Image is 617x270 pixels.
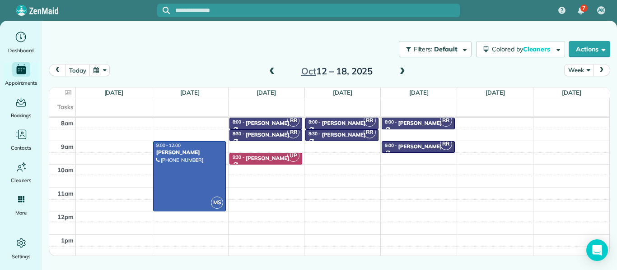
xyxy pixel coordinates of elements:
span: Oct [301,65,316,77]
button: Actions [569,41,610,57]
a: Bookings [4,95,38,120]
div: Open Intercom Messenger [586,239,608,261]
span: 7 [582,5,585,12]
span: More [15,208,27,217]
span: MS [211,197,223,209]
a: Settings [4,236,38,261]
span: RR [364,126,376,138]
span: Default [434,45,458,53]
a: Dashboard [4,30,38,55]
span: 12pm [57,213,74,220]
div: [PERSON_NAME] [322,132,366,138]
span: Settings [12,252,31,261]
a: [DATE] [257,89,276,96]
div: [PERSON_NAME] [156,149,224,156]
a: [DATE] [333,89,352,96]
svg: Focus search [163,7,170,14]
a: Cleaners [4,160,38,185]
span: AK [598,7,605,14]
a: [DATE] [562,89,581,96]
h2: 12 – 18, 2025 [280,66,393,76]
a: [DATE] [409,89,429,96]
button: today [65,64,90,76]
span: RR [440,114,452,127]
span: Dashboard [8,46,34,55]
button: Filters: Default [399,41,472,57]
span: RR [287,126,299,138]
span: Bookings [11,111,32,120]
a: [DATE] [180,89,200,96]
div: [PERSON_NAME] [246,132,290,138]
span: Cleaners [11,176,31,185]
a: Filters: Default [394,41,472,57]
span: 9:00 - 12:00 [156,142,181,148]
span: Contacts [11,143,31,152]
span: RR [440,138,452,150]
div: [PERSON_NAME] [398,143,442,150]
div: [PERSON_NAME] [246,155,290,161]
span: RR [287,114,299,127]
button: prev [49,64,66,76]
a: Contacts [4,127,38,152]
a: [DATE] [104,89,124,96]
span: Appointments [5,78,37,87]
span: 10am [57,166,74,174]
button: Focus search [157,7,170,14]
span: 8am [61,119,74,127]
span: Cleaners [523,45,552,53]
div: [PERSON_NAME] [322,120,366,126]
button: next [593,64,610,76]
div: [PERSON_NAME] [246,120,290,126]
div: [PERSON_NAME] [398,120,442,126]
a: [DATE] [486,89,505,96]
span: Filters: [414,45,433,53]
span: Tasks [57,103,74,110]
span: Colored by [492,45,553,53]
span: UP [287,150,299,162]
a: Appointments [4,62,38,87]
span: RR [364,114,376,127]
span: 9am [61,143,74,150]
span: 1pm [61,237,74,244]
button: Week [564,64,594,76]
button: Colored byCleaners [476,41,565,57]
div: 7 unread notifications [571,1,590,21]
span: 11am [57,190,74,197]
